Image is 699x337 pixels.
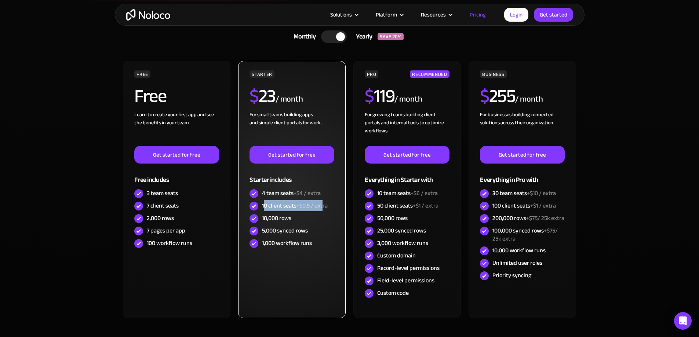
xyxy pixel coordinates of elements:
[365,164,449,187] div: Everything in Starter with
[367,10,412,19] div: Platform
[480,164,564,187] div: Everything in Pro with
[134,146,219,164] a: Get started for free
[492,271,531,279] div: Priority syncing
[250,164,334,187] div: Starter includes
[262,214,291,222] div: 10,000 rows
[492,259,542,267] div: Unlimited user roles
[378,33,404,40] div: SAVE 20%
[377,239,428,247] div: 3,000 workflow runs
[526,213,564,224] span: +$75/ 25k extra
[250,111,334,146] div: For small teams building apps and simple client portals for work. ‍
[394,94,422,105] div: / month
[365,111,449,146] div: For growing teams building client portals and internal tools to optimize workflows.
[534,8,573,22] a: Get started
[377,202,438,210] div: 50 client seats
[412,10,460,19] div: Resources
[262,202,328,210] div: 10 client seats
[365,70,378,78] div: PRO
[527,188,556,199] span: +$10 / extra
[321,10,367,19] div: Solutions
[250,79,259,113] span: $
[377,276,434,285] div: Field-level permissions
[480,79,489,113] span: $
[421,10,446,19] div: Resources
[515,94,543,105] div: / month
[147,239,192,247] div: 100 workflow runs
[377,214,408,222] div: 50,000 rows
[250,70,274,78] div: STARTER
[262,227,308,235] div: 5,000 synced rows
[492,225,558,244] span: +$75/ 25k extra
[134,70,150,78] div: FREE
[377,289,409,297] div: Custom code
[276,94,303,105] div: / month
[365,87,394,105] h2: 119
[530,200,556,211] span: +$1 / extra
[262,189,321,197] div: 4 team seats
[147,202,179,210] div: 7 client seats
[492,214,564,222] div: 200,000 rows
[262,239,312,247] div: 1,000 workflow runs
[674,312,692,330] div: Open Intercom Messenger
[147,227,185,235] div: 7 pages per app
[492,189,556,197] div: 30 team seats
[294,188,321,199] span: +$4 / extra
[492,246,546,254] div: 10,000 workflow runs
[504,8,528,22] a: Login
[411,188,438,199] span: +$6 / extra
[480,70,506,78] div: BUSINESS
[365,146,449,164] a: Get started for free
[347,31,378,42] div: Yearly
[330,10,352,19] div: Solutions
[365,79,374,113] span: $
[147,214,174,222] div: 2,000 rows
[250,87,276,105] h2: 23
[126,9,170,21] a: home
[134,164,219,187] div: Free includes
[377,227,426,235] div: 25,000 synced rows
[377,189,438,197] div: 10 team seats
[492,202,556,210] div: 100 client seats
[250,146,334,164] a: Get started for free
[284,31,321,42] div: Monthly
[492,227,564,243] div: 100,000 synced rows
[480,111,564,146] div: For businesses building connected solutions across their organization. ‍
[480,146,564,164] a: Get started for free
[377,252,416,260] div: Custom domain
[377,264,440,272] div: Record-level permissions
[376,10,397,19] div: Platform
[296,200,328,211] span: +$0.5 / extra
[134,87,166,105] h2: Free
[460,10,495,19] a: Pricing
[410,70,449,78] div: RECOMMENDED
[134,111,219,146] div: Learn to create your first app and see the benefits in your team ‍
[413,200,438,211] span: +$1 / extra
[147,189,178,197] div: 3 team seats
[480,87,515,105] h2: 255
